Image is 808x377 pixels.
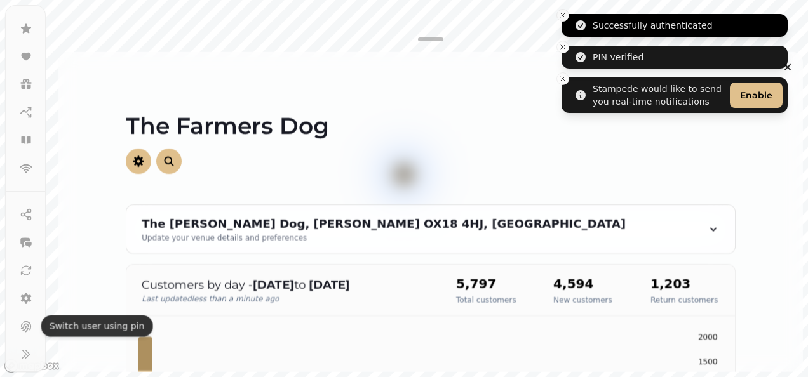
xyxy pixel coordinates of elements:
[142,215,626,233] div: The [PERSON_NAME] Dog, [PERSON_NAME] OX18 4HJ, [GEOGRAPHIC_DATA]
[4,359,60,373] a: Mapbox logo
[593,83,725,108] div: Stampede would like to send you real-time notifications
[142,294,431,304] p: Last updated less than a minute ago
[556,72,569,85] button: Close toast
[309,278,350,292] strong: [DATE]
[593,51,643,63] div: PIN verified
[698,357,717,366] tspan: 1500
[126,83,736,138] h1: The Farmers Dog
[650,275,718,293] h2: 1,203
[730,83,783,108] button: Enable
[142,233,626,243] div: Update your venue details and preferences
[556,9,569,22] button: Close toast
[593,19,713,32] div: Successfully authenticated
[553,275,612,293] h2: 4,594
[553,295,612,305] p: New customers
[142,276,431,294] p: Customers by day - to
[778,57,798,77] button: Close drawer
[41,315,153,337] div: Switch user using pin
[650,295,718,305] p: Return customers
[698,333,717,341] tspan: 2000
[556,41,569,53] button: Close toast
[456,295,516,305] p: Total customers
[456,275,516,293] h2: 5,797
[253,278,294,292] strong: [DATE]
